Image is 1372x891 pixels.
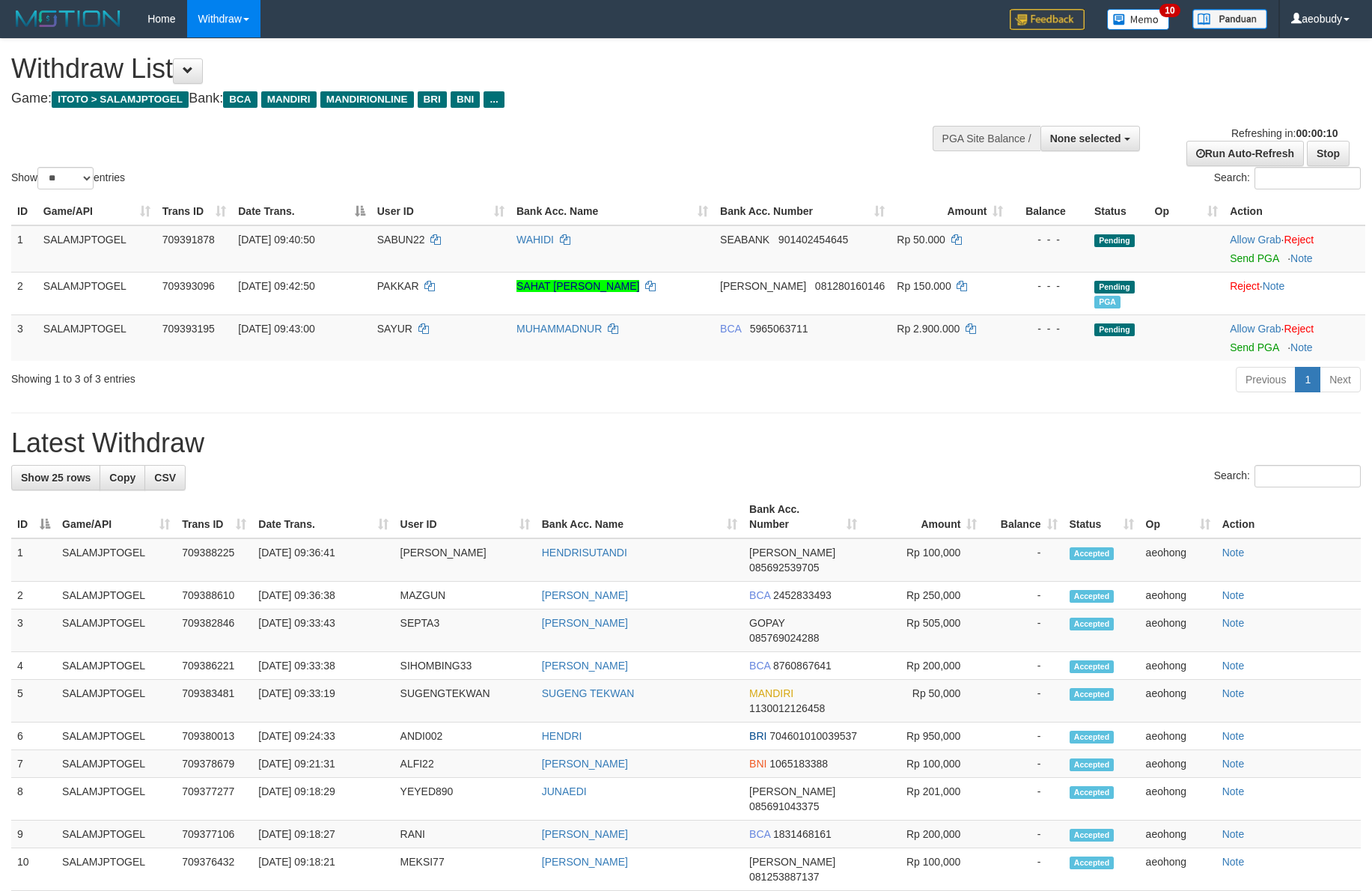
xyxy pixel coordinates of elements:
[1295,367,1320,392] a: 1
[1284,234,1314,246] a: Reject
[1140,680,1216,723] td: aeohong
[261,91,317,108] span: MANDIRI
[542,547,627,559] a: HENDRISUTANDI
[11,538,56,582] td: 1
[983,821,1063,848] td: -
[11,54,900,84] h1: Withdraw List
[1140,750,1216,778] td: aeohong
[11,680,56,723] td: 5
[1140,582,1216,609] td: aeohong
[863,652,983,680] td: Rp 200,000
[11,848,56,891] td: 10
[749,687,793,699] span: MANDIRI
[1320,367,1361,392] a: Next
[1222,589,1245,601] a: Note
[749,730,766,742] span: BRI
[863,723,983,750] td: Rp 950,000
[394,680,536,723] td: SUGENGTEKWAN
[1222,758,1245,770] a: Note
[11,821,56,848] td: 9
[11,225,37,273] td: 1
[749,800,819,812] span: Copy 085691043375 to clipboard
[983,778,1063,821] td: -
[749,871,819,883] span: Copy 081253887137 to clipboard
[11,465,100,490] a: Show 25 rows
[1094,281,1135,294] span: Pending
[983,680,1063,723] td: -
[176,778,252,821] td: 709377277
[750,323,808,335] span: Copy 5965063711 to clipboard
[394,821,536,848] td: RANI
[1070,731,1115,743] span: Accepted
[1254,167,1361,189] input: Search:
[394,750,536,778] td: ALFI22
[516,280,639,292] a: SAHAT [PERSON_NAME]
[983,652,1063,680] td: -
[714,198,891,225] th: Bank Acc. Number: activate to sort column ascending
[720,323,741,335] span: BCA
[769,730,857,742] span: Copy 704601010039537 to clipboard
[37,272,156,314] td: SALAMJPTOGEL
[1064,496,1140,538] th: Status: activate to sort column ascending
[484,91,504,108] span: ...
[144,465,186,490] a: CSV
[52,91,189,108] span: ITOTO > SALAMJPTOGEL
[394,778,536,821] td: YEYED890
[1009,198,1088,225] th: Balance
[542,828,628,840] a: [PERSON_NAME]
[11,167,125,189] label: Show entries
[11,723,56,750] td: 6
[1140,496,1216,538] th: Op: activate to sort column ascending
[176,582,252,609] td: 709388610
[1015,321,1082,336] div: - - -
[1222,856,1245,868] a: Note
[1222,785,1245,797] a: Note
[863,848,983,891] td: Rp 100,000
[1140,538,1216,582] td: aeohong
[933,126,1040,151] div: PGA Site Balance /
[1216,496,1361,538] th: Action
[252,496,394,538] th: Date Trans.: activate to sort column ascending
[162,280,215,292] span: 709393096
[176,496,252,538] th: Trans ID: activate to sort column ascending
[1230,234,1284,246] span: ·
[863,750,983,778] td: Rp 100,000
[377,234,425,246] span: SABUN22
[11,314,37,361] td: 3
[176,723,252,750] td: 709380013
[238,323,314,335] span: [DATE] 09:43:00
[743,496,863,538] th: Bank Acc. Number: activate to sort column ascending
[11,609,56,652] td: 3
[897,234,945,246] span: Rp 50.000
[773,589,832,601] span: Copy 2452833493 to clipboard
[1094,323,1135,336] span: Pending
[252,848,394,891] td: [DATE] 09:18:21
[11,778,56,821] td: 8
[1222,547,1245,559] a: Note
[1088,198,1149,225] th: Status
[252,680,394,723] td: [DATE] 09:33:19
[749,617,784,629] span: GOPAY
[154,472,176,484] span: CSV
[1140,821,1216,848] td: aeohong
[377,280,419,292] span: PAKKAR
[1094,296,1121,308] span: Marked by aeohong
[897,280,951,292] span: Rp 150.000
[510,198,714,225] th: Bank Acc. Name: activate to sort column ascending
[1290,341,1313,353] a: Note
[11,272,37,314] td: 2
[1094,234,1135,247] span: Pending
[37,225,156,273] td: SALAMJPTOGEL
[418,91,447,108] span: BRI
[749,702,825,714] span: Copy 1130012126458 to clipboard
[542,660,628,672] a: [PERSON_NAME]
[252,609,394,652] td: [DATE] 09:33:43
[720,234,769,246] span: SEABANK
[1107,9,1170,30] img: Button%20Memo.svg
[252,652,394,680] td: [DATE] 09:33:38
[983,538,1063,582] td: -
[394,496,536,538] th: User ID: activate to sort column ascending
[815,280,885,292] span: Copy 081280160146 to clipboard
[1224,225,1365,273] td: ·
[100,465,145,490] a: Copy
